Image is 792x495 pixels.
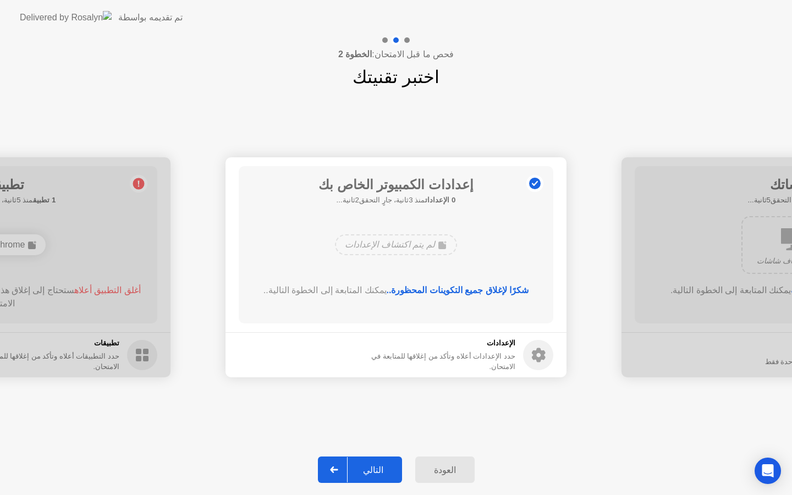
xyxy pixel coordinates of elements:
[255,284,538,297] div: يمكنك المتابعة إلى الخطوة التالية..
[20,11,112,24] img: Delivered by Rosalyn
[335,234,457,255] div: لم يتم اكتشاف الإعدادات
[118,11,183,24] div: تم تقديمه بواسطة
[415,457,475,483] button: العودة
[353,64,439,90] h1: اختبر تقنيتك
[338,48,454,61] h4: فحص ما قبل الامتحان:
[349,351,515,372] div: حدد الإعدادات أعلاه وتأكد من إغلاقها للمتابعة في الامتحان.
[338,50,372,59] b: الخطوة 2
[419,465,471,475] div: العودة
[318,175,474,195] h1: إعدادات الكمبيوتر الخاص بك
[348,465,399,475] div: التالي
[755,458,781,484] div: Open Intercom Messenger
[425,196,455,204] b: 0 الإعدادات
[318,195,474,206] h5: منذ 3ثانية، جارٍ التحقق2ثانية...
[318,457,402,483] button: التالي
[387,285,529,295] b: شكرًا لإغلاق جميع التكوينات المحظورة..
[349,338,515,349] h5: الإعدادات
